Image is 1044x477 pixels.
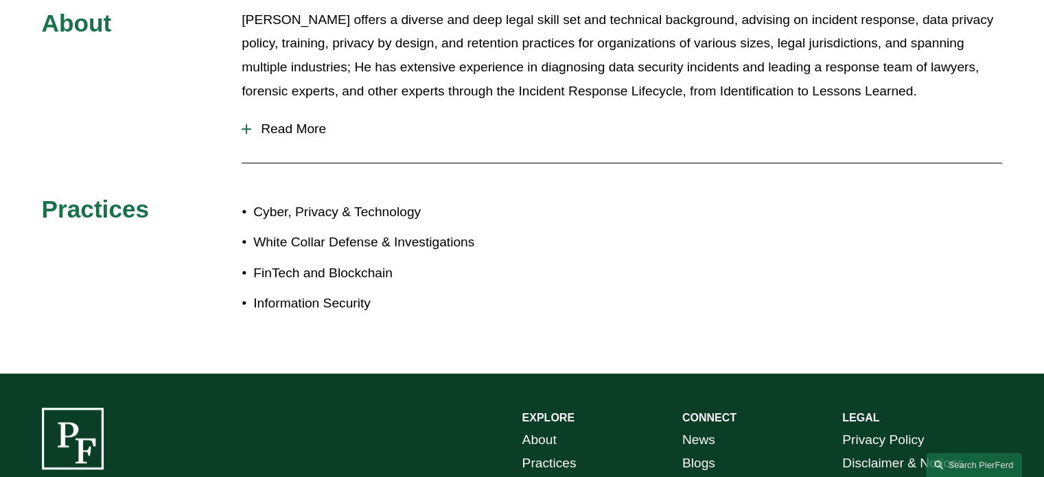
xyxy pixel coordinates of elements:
a: Search this site [926,453,1022,477]
button: Read More [242,111,1002,147]
strong: EXPLORE [522,412,575,423]
p: FinTech and Blockchain [253,261,522,286]
a: News [682,428,715,452]
p: Cyber, Privacy & Technology [253,200,522,224]
strong: CONNECT [682,412,736,423]
strong: LEGAL [842,412,879,423]
p: Information Security [253,292,522,316]
span: Read More [251,121,1002,137]
a: Disclaimer & Notices [842,452,964,476]
p: [PERSON_NAME] offers a diverse and deep legal skill set and technical background, advising on inc... [242,8,1002,103]
span: Practices [42,196,150,222]
a: Practices [522,452,577,476]
a: Privacy Policy [842,428,924,452]
span: About [42,10,112,36]
p: White Collar Defense & Investigations [253,231,522,255]
a: Blogs [682,452,715,476]
a: About [522,428,557,452]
